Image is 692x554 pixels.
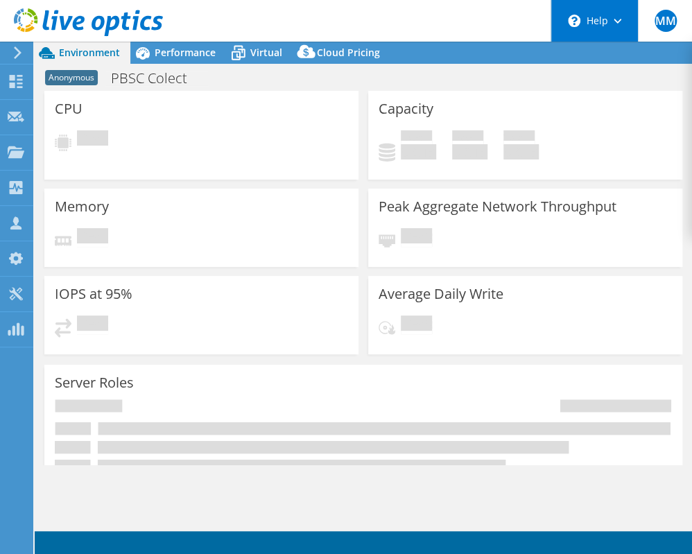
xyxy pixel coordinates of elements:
span: Pending [401,228,432,247]
h4: 0 GiB [452,144,487,159]
span: Pending [77,228,108,247]
span: Cloud Pricing [317,46,380,59]
span: Anonymous [45,70,98,85]
span: Virtual [250,46,282,59]
span: Performance [155,46,216,59]
span: Used [401,130,432,144]
h3: Capacity [379,101,433,116]
h3: Peak Aggregate Network Throughput [379,199,616,214]
h3: Memory [55,199,109,214]
span: Environment [59,46,120,59]
span: Free [452,130,483,144]
span: Pending [77,315,108,334]
h3: IOPS at 95% [55,286,132,302]
h3: Average Daily Write [379,286,503,302]
span: Pending [401,315,432,334]
h4: 0 GiB [503,144,539,159]
h3: Server Roles [55,375,134,390]
h1: PBSC Colect [105,71,209,86]
h3: CPU [55,101,83,116]
span: MM [655,10,677,32]
span: Pending [77,130,108,149]
svg: \n [568,15,580,27]
h4: 0 GiB [401,144,436,159]
span: Total [503,130,535,144]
